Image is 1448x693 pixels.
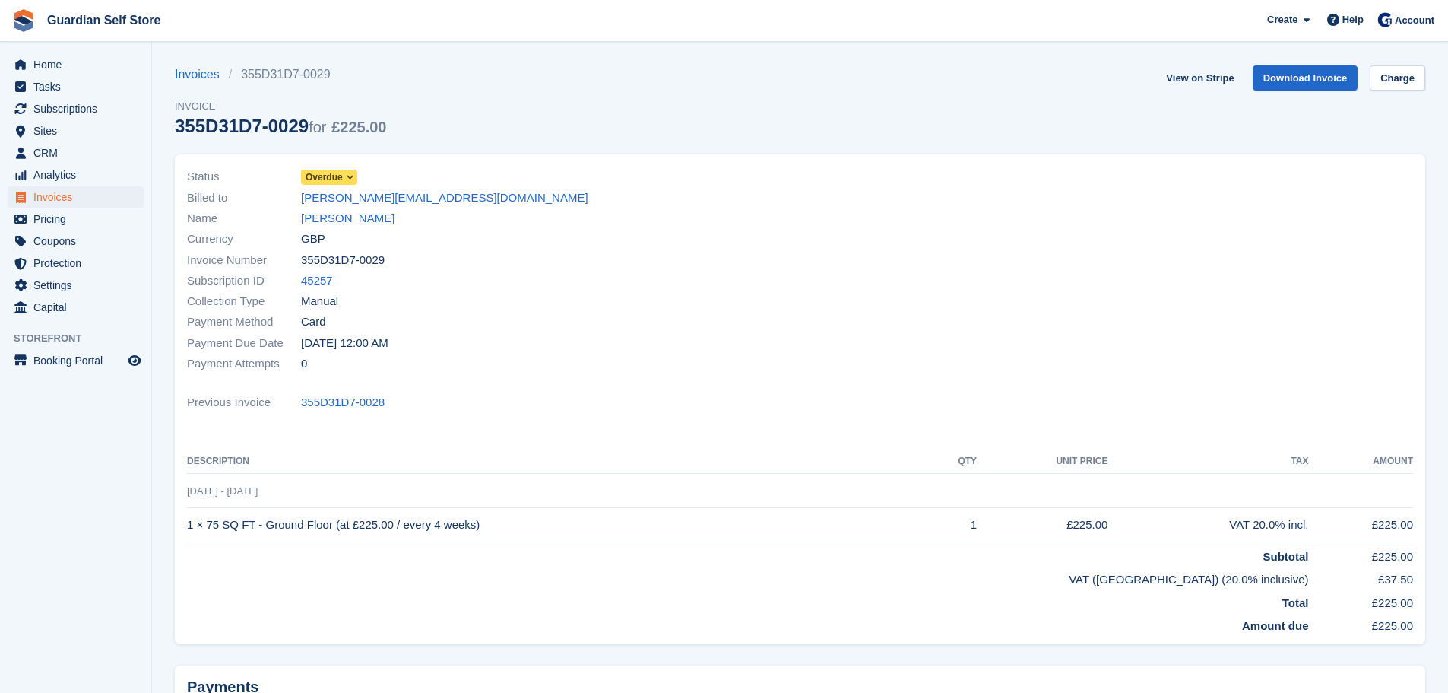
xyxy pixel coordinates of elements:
[301,272,333,290] a: 45257
[33,186,125,208] span: Invoices
[33,142,125,164] span: CRM
[33,164,125,186] span: Analytics
[1282,596,1309,609] strong: Total
[187,230,301,248] span: Currency
[33,54,125,75] span: Home
[187,168,301,186] span: Status
[33,208,125,230] span: Pricing
[1309,589,1413,612] td: £225.00
[187,355,301,373] span: Payment Attempts
[175,99,386,114] span: Invoice
[8,253,144,274] a: menu
[33,98,125,119] span: Subscriptions
[14,331,151,346] span: Storefront
[41,8,166,33] a: Guardian Self Store
[1160,65,1240,91] a: View on Stripe
[8,142,144,164] a: menu
[301,230,325,248] span: GBP
[301,293,338,310] span: Manual
[8,164,144,186] a: menu
[187,394,301,412] span: Previous Invoice
[8,350,144,371] a: menu
[33,297,125,318] span: Capital
[301,335,388,352] time: 2025-08-14 23:00:00 UTC
[187,450,930,474] th: Description
[33,76,125,97] span: Tasks
[1107,450,1308,474] th: Tax
[175,65,229,84] a: Invoices
[8,297,144,318] a: menu
[1107,517,1308,534] div: VAT 20.0% incl.
[1263,550,1309,563] strong: Subtotal
[125,351,144,370] a: Preview store
[175,65,386,84] nav: breadcrumbs
[187,313,301,331] span: Payment Method
[301,313,326,331] span: Card
[8,76,144,97] a: menu
[1377,12,1393,27] img: Tom Scott
[12,9,35,32] img: stora-icon-8386f47178a22dfd0bd8f6a31ec36ba5ce8667c1dd55bd0f319d3a0aa187defe.svg
[1395,13,1434,28] span: Account
[187,252,301,269] span: Invoice Number
[33,253,125,274] span: Protection
[1309,542,1413,565] td: £225.00
[8,186,144,208] a: menu
[1309,450,1413,474] th: Amount
[977,508,1107,542] td: £225.00
[8,208,144,230] a: menu
[301,189,588,207] a: [PERSON_NAME][EMAIL_ADDRESS][DOMAIN_NAME]
[1342,12,1364,27] span: Help
[8,275,144,296] a: menu
[301,394,385,412] a: 355D31D7-0028
[33,275,125,296] span: Settings
[187,189,301,207] span: Billed to
[1309,508,1413,542] td: £225.00
[8,230,144,252] a: menu
[8,120,144,141] a: menu
[187,210,301,227] span: Name
[301,168,357,186] a: Overdue
[930,508,977,542] td: 1
[1309,565,1413,589] td: £37.50
[187,293,301,310] span: Collection Type
[301,210,394,227] a: [PERSON_NAME]
[301,355,307,373] span: 0
[930,450,977,474] th: QTY
[331,119,386,135] span: £225.00
[1309,612,1413,635] td: £225.00
[33,350,125,371] span: Booking Portal
[1242,619,1309,632] strong: Amount due
[301,252,385,269] span: 355D31D7-0029
[1253,65,1358,91] a: Download Invoice
[977,450,1107,474] th: Unit Price
[1370,65,1425,91] a: Charge
[309,119,326,135] span: for
[187,485,258,497] span: [DATE] - [DATE]
[306,170,343,184] span: Overdue
[187,335,301,352] span: Payment Due Date
[187,508,930,542] td: 1 × 75 SQ FT - Ground Floor (at £225.00 / every 4 weeks)
[187,272,301,290] span: Subscription ID
[33,120,125,141] span: Sites
[8,54,144,75] a: menu
[175,116,386,136] div: 355D31D7-0029
[8,98,144,119] a: menu
[33,230,125,252] span: Coupons
[187,565,1309,589] td: VAT ([GEOGRAPHIC_DATA]) (20.0% inclusive)
[1267,12,1297,27] span: Create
